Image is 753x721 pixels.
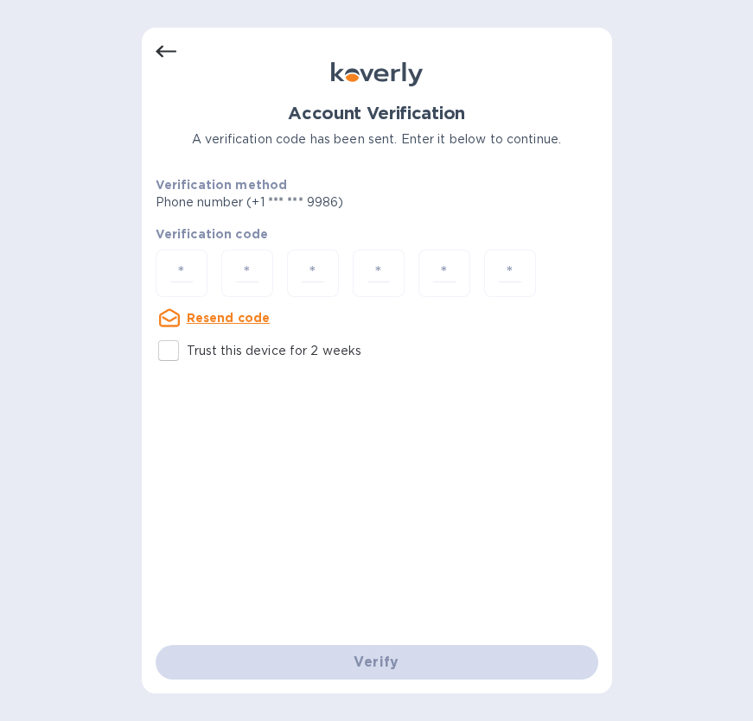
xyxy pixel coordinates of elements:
[156,178,288,192] b: Verification method
[156,225,598,243] p: Verification code
[156,104,598,123] h1: Account Verification
[156,193,476,212] p: Phone number (+1 *** *** 9986)
[187,311,271,325] u: Resend code
[156,130,598,149] p: A verification code has been sent. Enter it below to continue.
[187,342,362,360] p: Trust this device for 2 weeks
